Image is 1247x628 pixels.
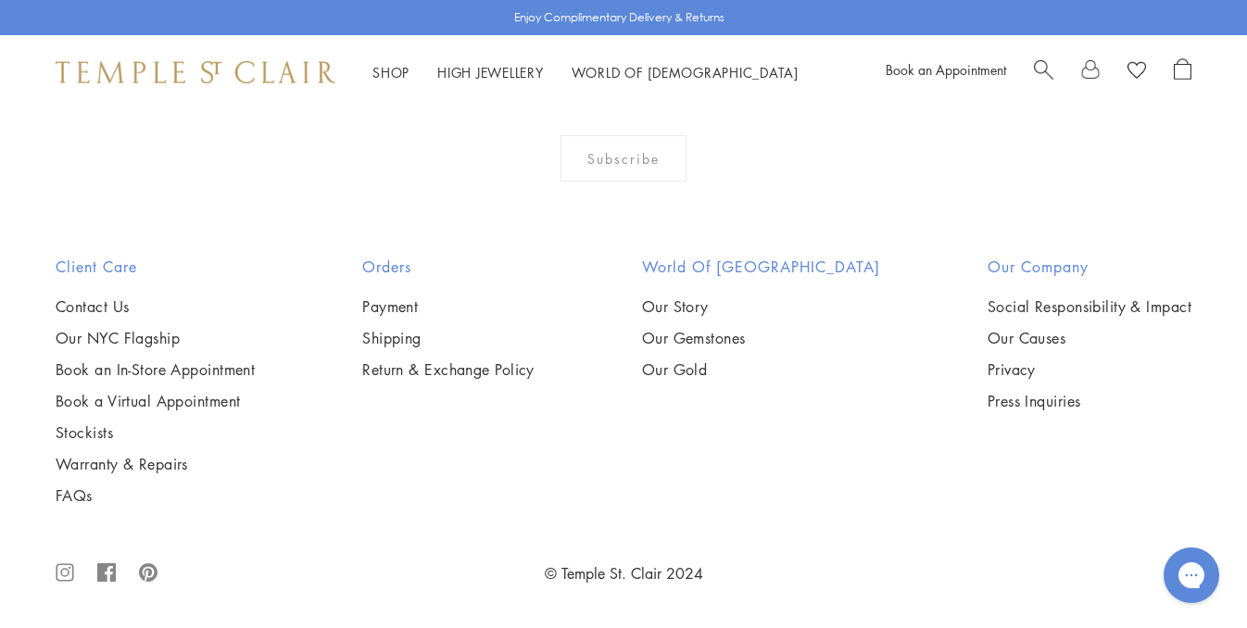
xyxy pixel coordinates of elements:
[561,135,687,182] div: Subscribe
[56,359,255,380] a: Book an In-Store Appointment
[1174,58,1191,86] a: Open Shopping Bag
[56,328,255,348] a: Our NYC Flagship
[56,256,255,278] h2: Client Care
[572,63,799,82] a: World of [DEMOGRAPHIC_DATA]World of [DEMOGRAPHIC_DATA]
[1154,541,1228,609] iframe: Gorgias live chat messenger
[988,391,1191,411] a: Press Inquiries
[642,296,880,317] a: Our Story
[642,359,880,380] a: Our Gold
[362,256,535,278] h2: Orders
[545,563,703,584] a: © Temple St. Clair 2024
[56,485,255,506] a: FAQs
[56,454,255,474] a: Warranty & Repairs
[56,422,255,443] a: Stockists
[56,296,255,317] a: Contact Us
[1127,58,1146,86] a: View Wishlist
[642,256,880,278] h2: World of [GEOGRAPHIC_DATA]
[988,359,1191,380] a: Privacy
[362,296,535,317] a: Payment
[437,63,544,82] a: High JewelleryHigh Jewellery
[372,61,799,84] nav: Main navigation
[56,391,255,411] a: Book a Virtual Appointment
[514,8,724,27] p: Enjoy Complimentary Delivery & Returns
[372,63,409,82] a: ShopShop
[886,60,1006,79] a: Book an Appointment
[988,256,1191,278] h2: Our Company
[56,61,335,83] img: Temple St. Clair
[642,328,880,348] a: Our Gemstones
[362,328,535,348] a: Shipping
[988,328,1191,348] a: Our Causes
[362,359,535,380] a: Return & Exchange Policy
[988,296,1191,317] a: Social Responsibility & Impact
[1034,58,1053,86] a: Search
